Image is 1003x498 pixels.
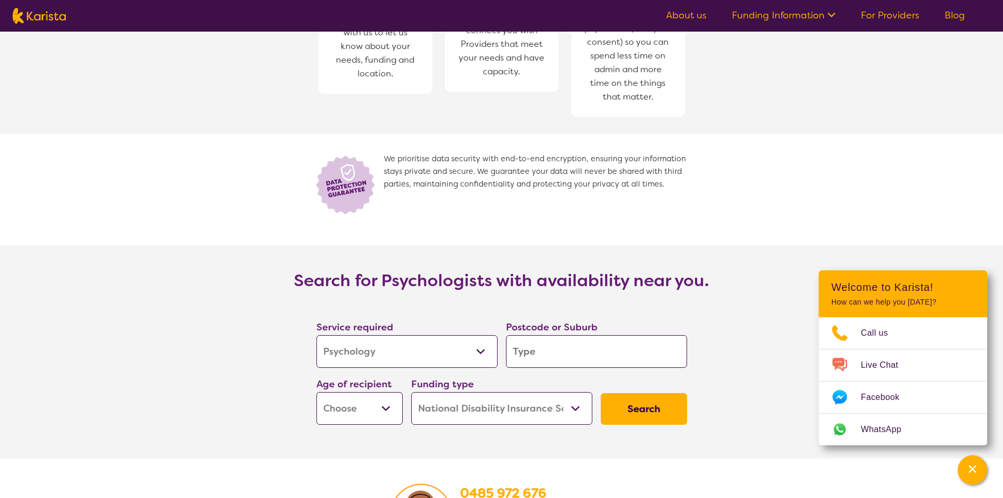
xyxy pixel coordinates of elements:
a: Web link opens in a new tab. [819,414,987,445]
img: Karista logo [13,8,66,24]
label: Funding type [411,378,474,390]
span: WhatsApp [861,422,914,437]
label: Service required [316,321,393,334]
a: Blog [945,9,965,22]
span: Call us [861,325,901,341]
label: Postcode or Suburb [506,321,598,334]
a: Funding Information [732,9,836,22]
span: Facebook [861,389,912,405]
h2: Welcome to Karista! [831,281,975,294]
span: We prioritise data security with end-to-end encryption, ensuring your information stays private a... [384,153,691,216]
button: Channel Menu [958,455,987,485]
input: Type [506,335,687,368]
button: Search [601,393,687,425]
span: Live Chat [861,357,911,373]
div: Channel Menu [819,270,987,445]
label: Age of recipient [316,378,392,390]
img: Lock icon [312,153,384,216]
ul: Choose channel [819,317,987,445]
a: For Providers [861,9,919,22]
p: How can we help you [DATE]? [831,298,975,307]
a: About us [666,9,707,22]
h3: Search for Psychologists with availability near you. [294,271,709,290]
